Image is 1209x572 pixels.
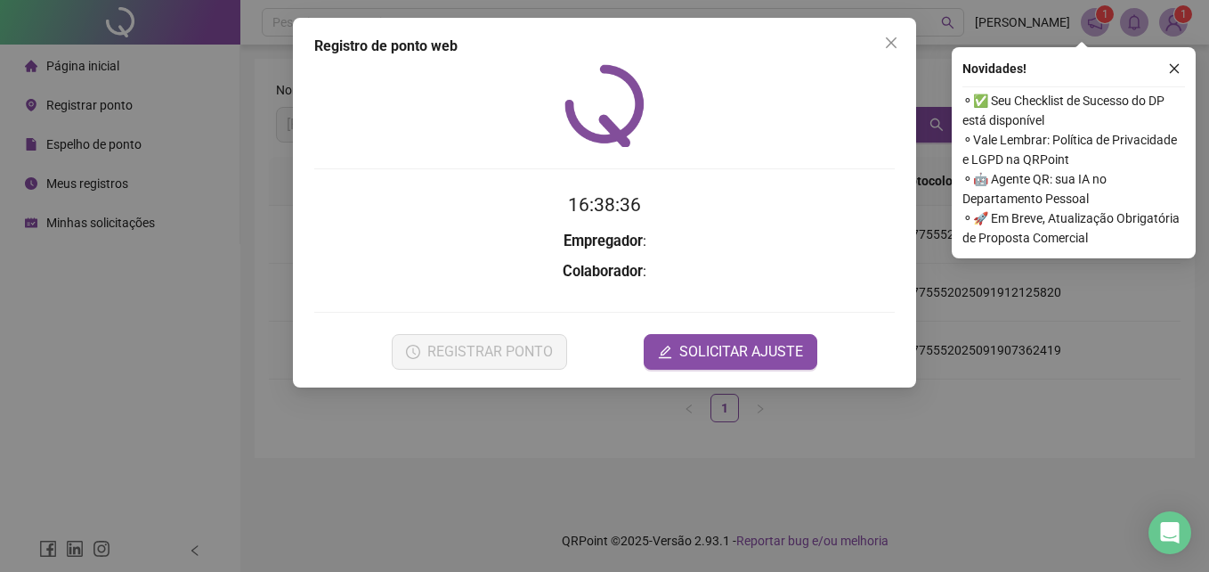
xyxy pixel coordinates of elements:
[564,233,643,249] strong: Empregador
[314,260,895,283] h3: :
[314,230,895,253] h3: :
[1168,62,1181,75] span: close
[314,36,895,57] div: Registro de ponto web
[877,29,905,57] button: Close
[884,36,898,50] span: close
[962,169,1185,208] span: ⚬ 🤖 Agente QR: sua IA no Departamento Pessoal
[1148,511,1191,554] div: Open Intercom Messenger
[962,91,1185,130] span: ⚬ ✅ Seu Checklist de Sucesso do DP está disponível
[962,130,1185,169] span: ⚬ Vale Lembrar: Política de Privacidade e LGPD na QRPoint
[644,334,817,370] button: editSOLICITAR AJUSTE
[568,194,641,216] time: 16:38:36
[962,208,1185,248] span: ⚬ 🚀 Em Breve, Atualização Obrigatória de Proposta Comercial
[392,334,567,370] button: REGISTRAR PONTO
[962,59,1026,78] span: Novidades !
[564,64,645,147] img: QRPoint
[679,341,803,363] span: SOLICITAR AJUSTE
[563,263,643,280] strong: Colaborador
[658,345,672,359] span: edit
